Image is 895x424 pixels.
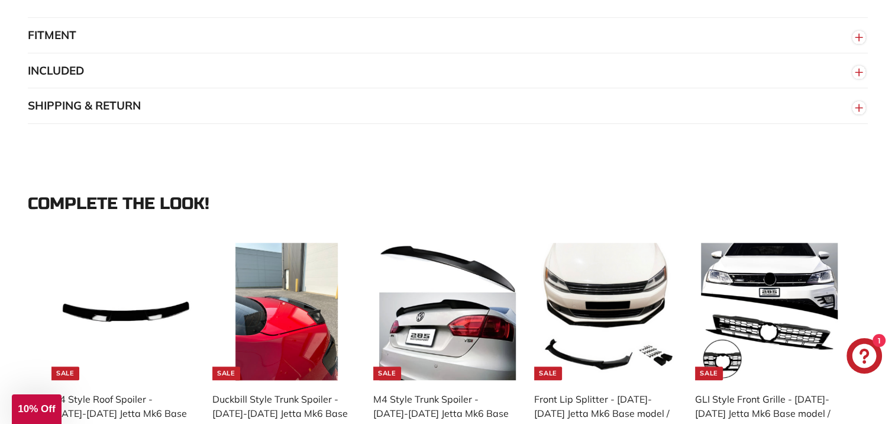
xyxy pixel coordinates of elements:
div: Complete the look! [28,195,868,213]
inbox-online-store-chat: Shopify online store chat [843,338,886,377]
button: FITMENT [28,18,868,53]
button: SHIPPING & RETURN [28,88,868,124]
img: jetta mk6 roof spoiler [57,243,195,380]
div: 10% Off [12,394,62,424]
div: Sale [51,367,79,380]
button: INCLUDED [28,53,868,89]
img: mk6 jetta front lip [540,243,677,380]
div: Sale [373,367,400,380]
span: 10% Off [18,403,55,415]
div: Sale [212,367,240,380]
div: Sale [534,367,561,380]
div: Sale [695,367,722,380]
